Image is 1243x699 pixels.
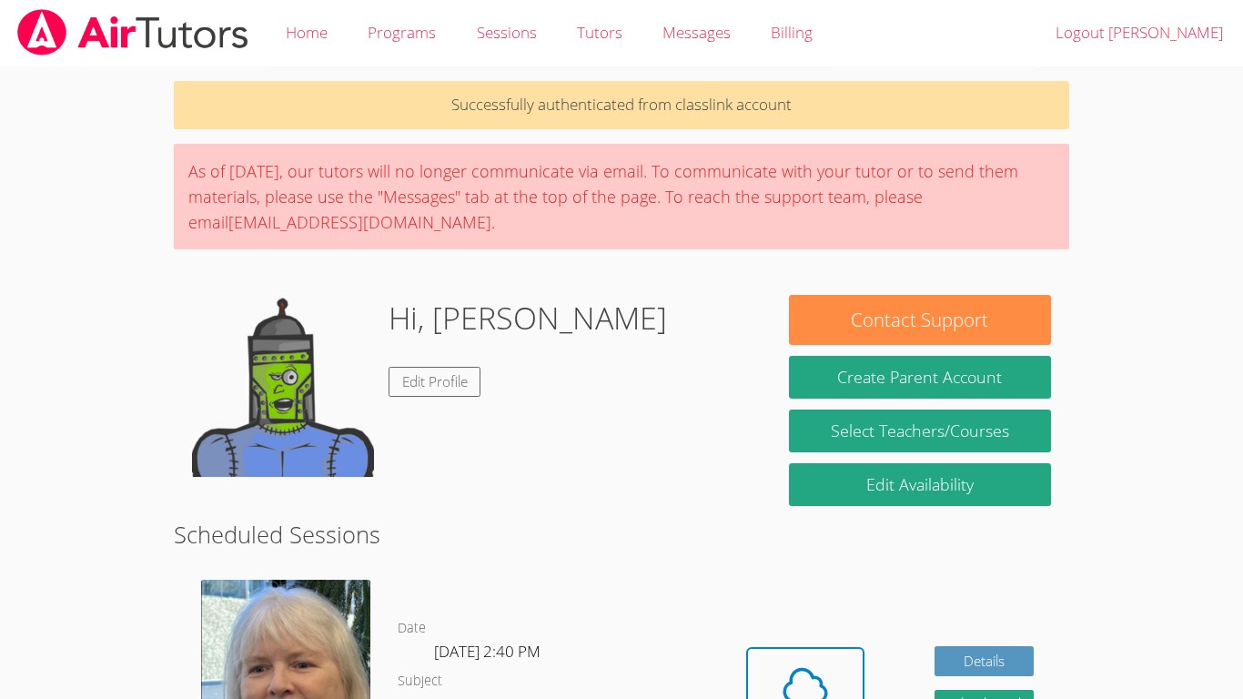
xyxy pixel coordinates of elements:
[935,646,1035,676] a: Details
[15,9,250,56] img: airtutors_banner-c4298cdbf04f3fff15de1276eac7730deb9818008684d7c2e4769d2f7ddbe033.png
[174,144,1069,249] div: As of [DATE], our tutors will no longer communicate via email. To communicate with your tutor or ...
[662,22,731,43] span: Messages
[789,356,1051,399] button: Create Parent Account
[389,295,667,341] h1: Hi, [PERSON_NAME]
[789,463,1051,506] a: Edit Availability
[434,641,541,662] span: [DATE] 2:40 PM
[398,670,442,693] dt: Subject
[789,410,1051,452] a: Select Teachers/Courses
[789,295,1051,345] button: Contact Support
[192,295,374,477] img: default.png
[398,617,426,640] dt: Date
[174,517,1069,552] h2: Scheduled Sessions
[389,367,481,397] a: Edit Profile
[174,81,1069,129] p: Successfully authenticated from classlink account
